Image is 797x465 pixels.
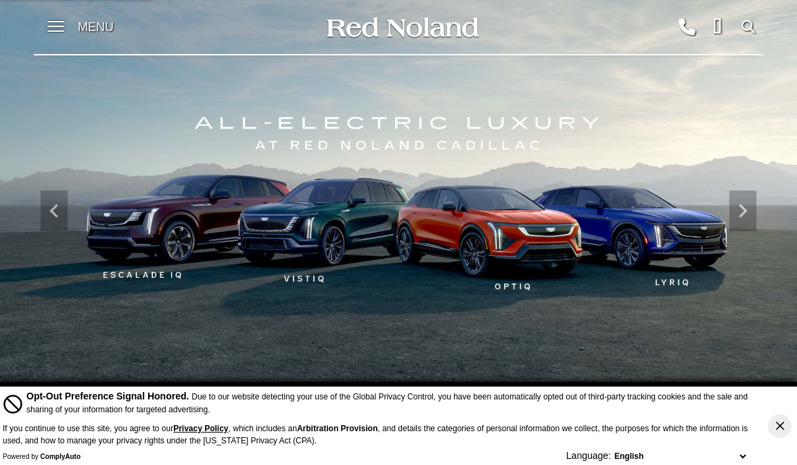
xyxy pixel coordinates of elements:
div: Next [729,191,756,231]
img: Red Noland Auto Group [324,16,480,40]
div: Powered by [3,453,81,461]
span: Opt-Out Preference Signal Honored . [26,391,191,401]
select: Language Select [611,450,749,462]
a: ComplyAuto [41,453,81,460]
button: Close Button [768,414,792,438]
div: Language: [566,451,611,460]
a: Privacy Policy [173,424,228,433]
div: Due to our website detecting your use of the Global Privacy Control, you have been automatically ... [26,389,749,416]
p: If you continue to use this site, you agree to our , which includes an , and details the categori... [3,424,748,445]
strong: Arbitration Provision [297,424,378,433]
div: Previous [41,191,68,231]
